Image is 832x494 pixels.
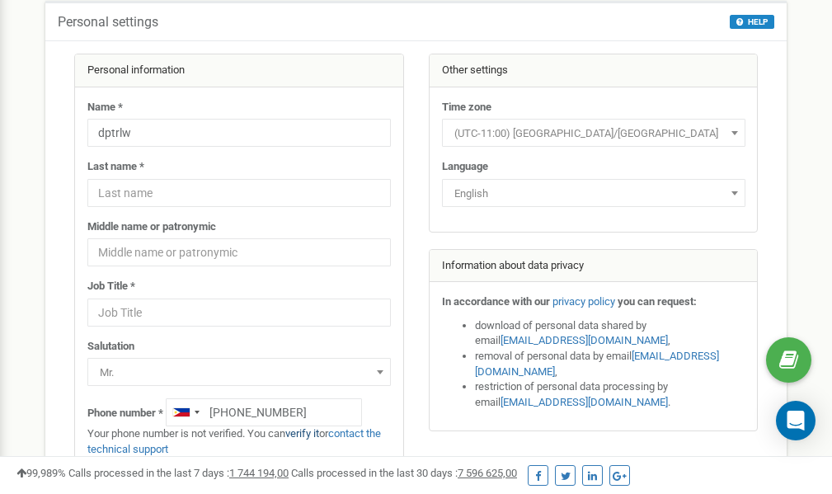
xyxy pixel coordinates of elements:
[87,426,391,457] p: Your phone number is not verified. You can or
[87,179,391,207] input: Last name
[776,401,816,440] div: Open Intercom Messenger
[75,54,403,87] div: Personal information
[442,295,550,308] strong: In accordance with our
[87,238,391,266] input: Middle name or patronymic
[442,100,491,115] label: Time zone
[475,349,745,379] li: removal of personal data by email ,
[552,295,615,308] a: privacy policy
[618,295,697,308] strong: you can request:
[501,396,668,408] a: [EMAIL_ADDRESS][DOMAIN_NAME]
[87,159,144,175] label: Last name *
[229,467,289,479] u: 1 744 194,00
[58,15,158,30] h5: Personal settings
[87,299,391,327] input: Job Title
[87,119,391,147] input: Name
[430,250,758,283] div: Information about data privacy
[475,318,745,349] li: download of personal data shared by email ,
[68,467,289,479] span: Calls processed in the last 7 days :
[442,159,488,175] label: Language
[167,399,204,426] div: Telephone country code
[87,100,123,115] label: Name *
[87,427,381,455] a: contact the technical support
[475,350,719,378] a: [EMAIL_ADDRESS][DOMAIN_NAME]
[166,398,362,426] input: +1-800-555-55-55
[475,379,745,410] li: restriction of personal data processing by email .
[430,54,758,87] div: Other settings
[730,15,774,29] button: HELP
[87,358,391,386] span: Mr.
[87,339,134,355] label: Salutation
[442,179,745,207] span: English
[458,467,517,479] u: 7 596 625,00
[87,219,216,235] label: Middle name or patronymic
[448,122,740,145] span: (UTC-11:00) Pacific/Midway
[87,279,135,294] label: Job Title *
[501,334,668,346] a: [EMAIL_ADDRESS][DOMAIN_NAME]
[291,467,517,479] span: Calls processed in the last 30 days :
[93,361,385,384] span: Mr.
[442,119,745,147] span: (UTC-11:00) Pacific/Midway
[16,467,66,479] span: 99,989%
[285,427,319,440] a: verify it
[87,406,163,421] label: Phone number *
[448,182,740,205] span: English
